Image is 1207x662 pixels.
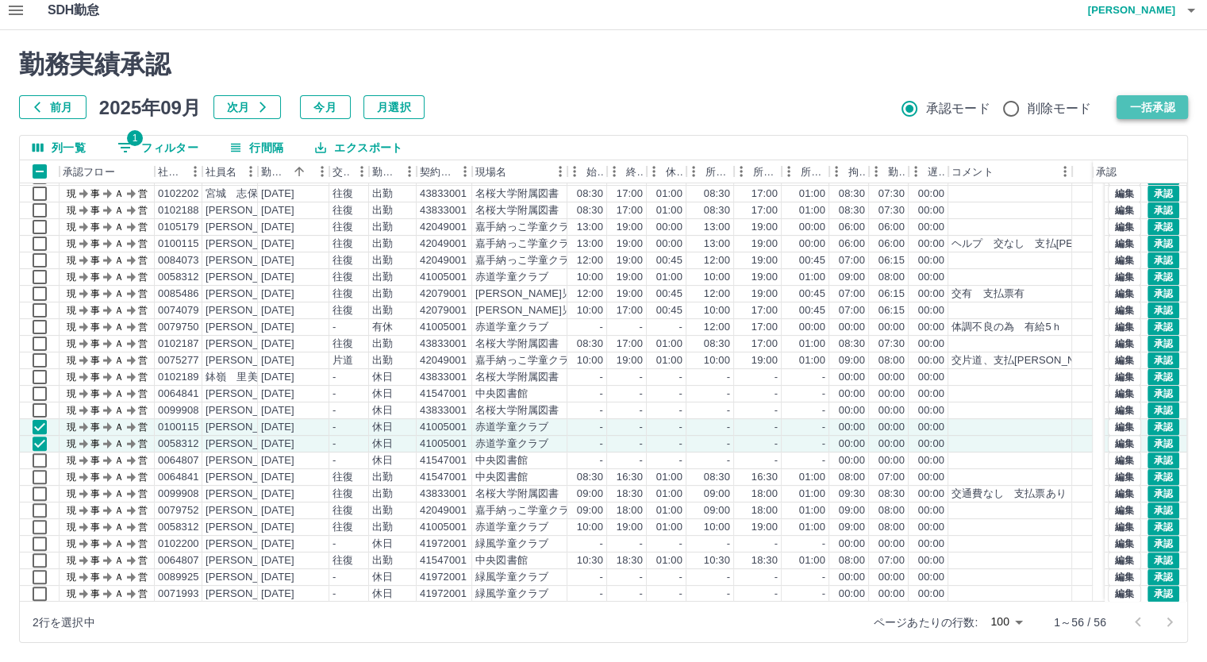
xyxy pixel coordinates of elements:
div: 交有 支払票有 [951,287,1024,302]
button: 編集 [1108,185,1141,202]
div: 有休 [372,320,393,335]
text: 事 [90,188,100,199]
button: 編集 [1108,468,1141,486]
div: 00:00 [878,320,905,335]
div: 06:00 [878,237,905,252]
div: 往復 [333,203,353,218]
button: 承認 [1147,552,1179,569]
div: 43833001 [420,203,467,218]
div: 08:30 [577,203,603,218]
div: 往復 [333,287,353,302]
div: 07:00 [839,303,865,318]
div: 19:00 [751,253,778,268]
div: 100 [984,610,1028,633]
div: 勤務 [888,160,905,183]
text: 現 [67,305,76,316]
button: 編集 [1108,235,1141,252]
text: 事 [90,288,100,299]
div: ヘルプ 交なし 支払[PERSON_NAME] [951,237,1142,252]
div: 0102202 [158,187,199,202]
div: 41005001 [420,270,467,285]
div: 01:00 [656,203,682,218]
button: 承認 [1147,568,1179,586]
div: [DATE] [261,203,294,218]
div: 所定休憩 [801,160,826,183]
div: 勤務 [869,160,909,183]
button: メニュー [398,160,421,183]
text: 事 [90,221,100,233]
div: 体調不良の為 有給5ｈ [951,320,1062,335]
div: 遅刻等 [909,160,948,183]
div: 0074079 [158,303,199,318]
div: 0084073 [158,253,199,268]
div: 08:30 [839,187,865,202]
button: 承認 [1147,452,1179,469]
button: 前月 [19,95,86,119]
div: 13:00 [704,220,730,235]
button: 承認 [1147,368,1179,386]
div: 往復 [333,237,353,252]
div: [DATE] [261,187,294,202]
div: 社員番号 [158,160,183,183]
div: 休憩 [647,160,686,183]
text: 営 [138,205,148,216]
button: 一括承認 [1117,95,1188,119]
div: 08:00 [878,270,905,285]
button: 編集 [1108,402,1141,419]
div: [DATE] [261,253,294,268]
div: 宮城 志保 [206,187,258,202]
button: 編集 [1108,318,1141,336]
text: 事 [90,305,100,316]
div: 00:45 [799,253,825,268]
text: 現 [67,321,76,333]
div: 42049001 [420,237,467,252]
div: 0085486 [158,287,199,302]
div: 出勤 [372,270,393,285]
div: 契約コード [417,160,472,183]
div: 09:00 [839,270,865,285]
button: 次月 [213,95,281,119]
button: 承認 [1147,502,1179,519]
button: メニュー [453,160,477,183]
h5: 2025年09月 [99,95,201,119]
text: Ａ [114,188,124,199]
span: 承認モード [926,99,990,118]
div: 00:00 [918,287,944,302]
div: 勤務区分 [369,160,417,183]
div: 所定開始 [686,160,734,183]
text: 営 [138,271,148,283]
div: 06:15 [878,287,905,302]
div: 19:00 [617,237,643,252]
button: 編集 [1108,335,1141,352]
div: 00:00 [918,270,944,285]
text: 営 [138,321,148,333]
text: 現 [67,255,76,266]
div: 00:45 [799,303,825,318]
div: 嘉手納っこ学童クラブ ハイビスカス [475,220,653,235]
div: 遅刻等 [928,160,945,183]
div: 01:00 [799,187,825,202]
button: 編集 [1108,418,1141,436]
div: 17:00 [751,320,778,335]
div: 17:00 [617,203,643,218]
button: フィルター表示 [105,136,211,160]
div: 00:45 [656,287,682,302]
button: エクスポート [302,136,415,160]
div: 勤務日 [261,160,288,183]
div: 19:00 [751,220,778,235]
div: 06:00 [839,220,865,235]
text: 事 [90,255,100,266]
div: [DATE] [261,303,294,318]
div: 拘束 [829,160,869,183]
div: [PERSON_NAME] [206,220,292,235]
div: 42079001 [420,303,467,318]
button: 編集 [1108,385,1141,402]
div: 赤道学童クラブ [475,270,548,285]
div: 42079001 [420,287,467,302]
div: 17:00 [617,187,643,202]
div: 43833001 [420,187,467,202]
div: 06:15 [878,253,905,268]
button: 承認 [1147,335,1179,352]
div: 始業 [586,160,604,183]
button: 編集 [1108,568,1141,586]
